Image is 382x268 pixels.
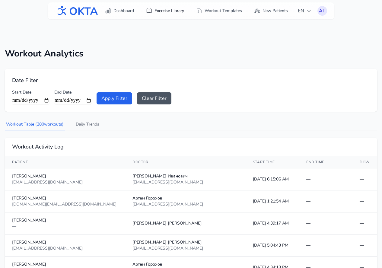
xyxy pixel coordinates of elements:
[299,168,352,190] td: —
[132,195,238,201] div: Артем Горохов
[12,142,370,151] h2: Workout Activity Log
[132,239,238,245] div: [PERSON_NAME] [PERSON_NAME]
[352,212,377,235] td: —
[132,179,238,185] div: [EMAIL_ADDRESS][DOMAIN_NAME]
[12,89,49,95] label: Start Date
[317,6,327,16] button: АГ
[246,156,299,168] th: Start Time
[5,48,377,59] h1: Workout Analytics
[132,245,238,251] div: [EMAIL_ADDRESS][DOMAIN_NAME]
[75,119,100,130] button: Daily Trends
[12,217,118,223] div: [PERSON_NAME]
[5,156,125,168] th: Patient
[299,156,352,168] th: End Time
[246,212,299,235] td: [DATE] 4:39:17 AM
[101,5,138,16] a: Dashboard
[299,212,352,235] td: —
[12,195,118,201] div: [PERSON_NAME]
[294,5,315,17] button: EN
[246,168,299,190] td: [DATE] 6:15:06 AM
[352,168,377,190] td: —
[12,173,118,179] div: [PERSON_NAME]
[298,7,311,14] span: EN
[246,190,299,212] td: [DATE] 1:21:54 AM
[132,220,238,226] div: [PERSON_NAME] [PERSON_NAME]
[246,235,299,257] td: [DATE] 5:04:43 PM
[299,190,352,212] td: —
[250,5,291,16] a: New Patients
[97,92,132,104] button: Apply Filter
[137,92,171,104] button: Clear Filter
[352,190,377,212] td: —
[12,239,118,245] div: [PERSON_NAME]
[352,156,377,168] th: DOW
[132,261,238,267] div: Артем Горохов
[12,201,118,207] div: [DOMAIN_NAME][EMAIL_ADDRESS][DOMAIN_NAME]
[55,3,98,19] img: OKTA logo
[299,235,352,257] td: —
[12,179,118,185] div: [EMAIL_ADDRESS][DOMAIN_NAME]
[12,76,370,85] h2: Date Filter
[54,89,92,95] label: End Date
[132,201,238,207] div: [EMAIL_ADDRESS][DOMAIN_NAME]
[352,235,377,257] td: —
[193,5,246,16] a: Workout Templates
[142,5,188,16] a: Exercise Library
[132,173,238,179] div: [PERSON_NAME] Иванович
[12,245,118,251] div: [EMAIL_ADDRESS][DOMAIN_NAME]
[12,223,118,229] div: —
[12,261,118,267] div: [PERSON_NAME]
[125,156,246,168] th: Doctor
[5,119,65,130] button: Workout Table (280workouts)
